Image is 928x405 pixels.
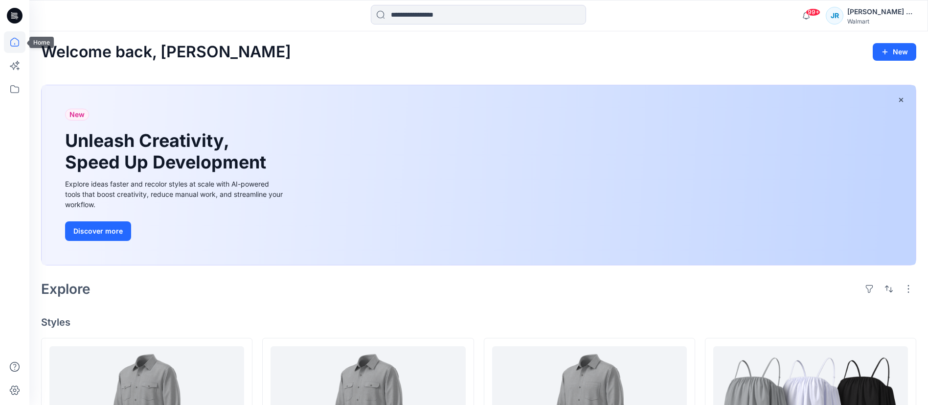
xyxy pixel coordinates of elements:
[41,43,291,61] h2: Welcome back, [PERSON_NAME]
[65,130,271,172] h1: Unleash Creativity, Speed Up Development
[65,179,285,210] div: Explore ideas faster and recolor styles at scale with AI-powered tools that boost creativity, red...
[847,6,916,18] div: [PERSON_NAME] Ram
[873,43,916,61] button: New
[826,7,843,24] div: JR
[847,18,916,25] div: Walmart
[41,316,916,328] h4: Styles
[65,221,285,241] a: Discover more
[806,8,820,16] span: 99+
[65,221,131,241] button: Discover more
[69,109,85,120] span: New
[41,281,91,297] h2: Explore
